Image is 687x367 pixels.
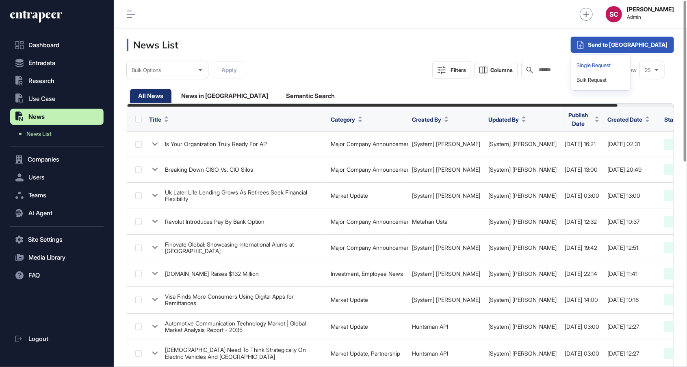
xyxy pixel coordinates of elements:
div: [DATE] 19:42 [565,245,599,251]
div: [DOMAIN_NAME] Raises $132 Million [165,271,259,277]
div: [DATE] 12:27 [607,350,656,357]
a: [System] [PERSON_NAME] [488,192,557,199]
a: [System] [PERSON_NAME] [412,140,480,147]
div: [DATE] 12:32 [565,218,599,225]
div: Uk Later Life Lending Grows As Retirees Seek Financial Flexibility [165,189,323,203]
div: [DATE] 13:00 [565,166,599,173]
span: Created By [412,115,441,124]
span: Use Case [28,96,55,102]
a: [System] [PERSON_NAME] [412,166,480,173]
div: [DATE] 12:51 [607,245,656,251]
span: Created Date [607,115,642,124]
div: News in [GEOGRAPHIC_DATA] [173,89,276,103]
span: Logout [28,336,48,342]
a: [System] [PERSON_NAME] [488,323,557,330]
div: [DATE] 22:14 [565,271,599,277]
h3: News List [127,39,178,51]
div: [DATE] 02:31 [607,141,656,147]
div: Semantic Search [278,89,343,103]
div: [DATE] 11:41 [607,271,656,277]
button: Users [10,169,104,186]
div: Automotive Communication Technology Market | Global Market Analysis Report - 2035 [165,320,323,334]
a: [System] [PERSON_NAME] [488,270,557,277]
button: SC [606,6,622,22]
div: Filters [451,67,466,73]
span: Bulk Options [132,67,161,73]
div: [DATE] 03:00 [565,323,599,330]
a: [System] [PERSON_NAME] [488,296,557,303]
button: Updated By [488,115,526,124]
div: [DEMOGRAPHIC_DATA] Need To Think Strategically On Electric Vehicles And [GEOGRAPHIC_DATA] [165,347,323,360]
button: Media Library [10,249,104,266]
div: Market Update [331,323,404,330]
div: Major Company Announcement [331,218,404,225]
button: Use Case [10,91,104,107]
div: Investment, Employee News [331,271,404,277]
div: Revolut Introduces Pay By Bank Option [165,218,264,225]
a: [System] [PERSON_NAME] [412,296,480,303]
span: Research [28,78,54,84]
div: [DATE] 03:00 [565,350,599,357]
div: [DATE] 14:00 [565,297,599,303]
div: Market Update [331,297,404,303]
a: Huntsman API [412,323,448,330]
div: Single Request [574,58,627,73]
span: Media Library [28,254,65,261]
div: Market Update, Partnership [331,350,404,357]
span: Companies [28,156,59,163]
div: Major Company Announcement [331,141,404,147]
button: Created By [412,115,449,124]
div: Breaking Down CISO Vs. CIO Silos [165,166,253,173]
div: Market Update [331,192,404,199]
span: News List [26,131,52,137]
div: Send to [GEOGRAPHIC_DATA] [571,37,674,53]
span: Columns [490,67,513,73]
div: Is Your Organization Truly Ready For AI? [165,141,267,147]
strong: [PERSON_NAME] [627,6,674,13]
a: [System] [PERSON_NAME] [488,218,557,225]
button: Created Date [607,115,650,124]
div: [DATE] 03:00 [565,192,599,199]
div: [DATE] 16:21 [565,141,599,147]
div: [DATE] 12:27 [607,323,656,330]
div: Major Company Announcement [331,166,404,173]
span: AI Agent [28,210,52,216]
span: Site Settings [28,236,63,243]
a: Logout [10,331,104,347]
button: Category [331,115,362,124]
div: [DATE] 10:37 [607,218,656,225]
div: [DATE] 10:16 [607,297,656,303]
div: [DATE] 13:00 [607,192,656,199]
div: [DATE] 20:49 [607,166,656,173]
button: Columns [475,62,518,78]
span: 25 [645,67,651,73]
button: Entradata [10,55,104,71]
a: [System] [PERSON_NAME] [412,192,480,199]
div: Major Company Announcement [331,245,404,251]
span: Admin [627,14,674,20]
button: AI Agent [10,205,104,221]
span: Teams [28,192,46,199]
button: Filters [432,61,471,79]
a: [System] [PERSON_NAME] [412,244,480,251]
a: Huntsman API [412,350,448,357]
div: Visa Finds More Consumers Using Digital Apps for Remittances [165,293,323,307]
span: Dashboard [28,42,59,48]
span: Users [28,174,45,181]
a: [System] [PERSON_NAME] [488,140,557,147]
div: Finovate Global: Showcasing International Alums at [GEOGRAPHIC_DATA] [165,241,323,255]
button: Title [149,115,169,124]
span: Publish Date [565,111,592,128]
a: Metehan Usta [412,218,447,225]
button: Publish Date [565,111,599,128]
a: Dashboard [10,37,104,53]
button: Research [10,73,104,89]
a: [System] [PERSON_NAME] [488,166,557,173]
button: FAQ [10,267,104,284]
a: [System] [PERSON_NAME] [412,270,480,277]
button: News [10,109,104,125]
span: Title [149,115,161,124]
a: [System] [PERSON_NAME] [488,350,557,357]
span: FAQ [28,272,40,279]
